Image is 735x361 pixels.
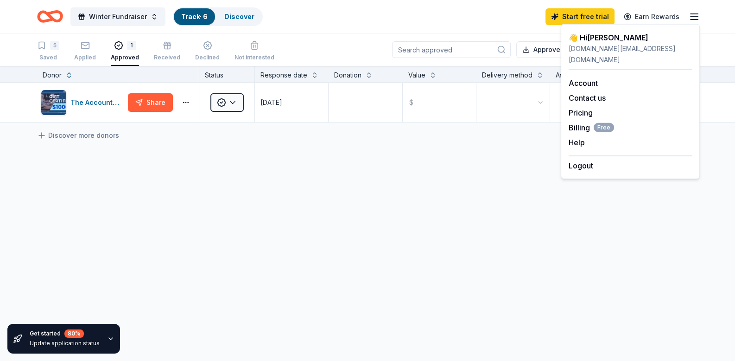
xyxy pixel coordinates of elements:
button: Help [569,137,585,148]
a: Start free trial [545,8,615,25]
div: Received [154,54,180,61]
button: Track· 6Discover [173,7,263,26]
a: Account [569,78,598,88]
a: Discover [224,13,254,20]
div: 👋 Hi [PERSON_NAME] [569,32,692,43]
div: Declined [195,54,220,61]
a: Home [37,6,63,27]
div: [DOMAIN_NAME][EMAIL_ADDRESS][DOMAIN_NAME] [569,43,692,65]
span: Winter Fundraiser [89,11,147,22]
div: Response date [260,70,307,81]
a: Track· 6 [181,13,208,20]
button: Declined [195,37,220,66]
div: Donation [334,70,361,81]
a: Discover more donors [37,130,119,141]
button: Winter Fundraiser [70,7,165,26]
div: [DATE] [260,97,282,108]
a: Earn Rewards [618,8,685,25]
div: Get started [30,329,100,338]
button: 5Saved [37,37,59,66]
div: 1 [127,41,136,50]
span: Free [594,123,614,132]
div: Not interested [234,54,274,61]
button: Logout [569,160,593,171]
button: Share [128,93,173,112]
button: Received [154,37,180,66]
img: Image for The Accounting Doctor [41,90,66,115]
button: BillingFree [569,122,614,133]
input: Search approved [392,41,511,58]
button: Applied [74,37,96,66]
div: Saved [37,54,59,61]
button: 1Approved [111,37,139,66]
button: Approved assets [516,41,594,58]
div: 80 % [64,329,84,338]
div: Delivery method [482,70,532,81]
div: 5 [50,41,59,50]
div: Applied [74,54,96,61]
span: Billing [569,122,614,133]
div: Status [199,66,255,83]
div: Donor [43,70,62,81]
div: Value [408,70,425,81]
div: Approved [111,54,139,61]
button: Contact us [569,92,606,103]
a: Pricing [569,108,593,117]
div: Update application status [30,340,100,347]
div: The Accounting Doctor [70,97,124,108]
div: Assignee [556,70,584,81]
button: Image for The Accounting DoctorThe Accounting Doctor [41,90,124,116]
button: Not interested [234,37,274,66]
button: [DATE] [255,83,328,122]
